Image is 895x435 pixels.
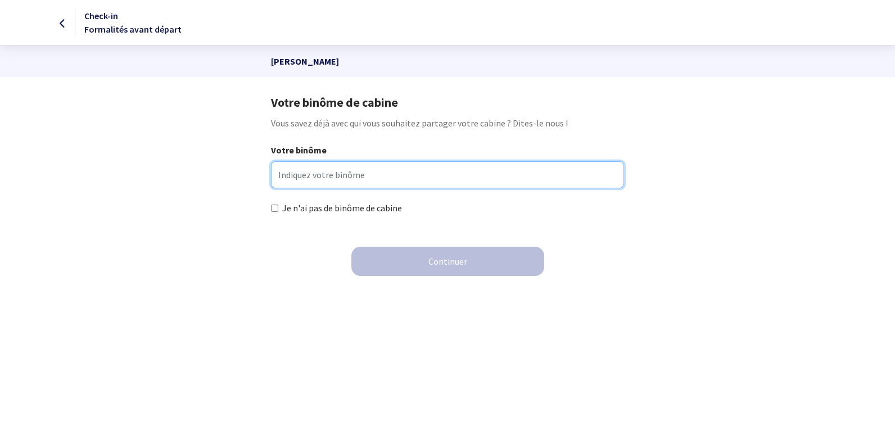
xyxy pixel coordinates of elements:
[351,247,544,276] button: Continuer
[271,144,327,156] strong: Votre binôme
[282,201,402,215] label: Je n'ai pas de binôme de cabine
[84,10,182,35] span: Check-in Formalités avant départ
[271,161,623,188] input: Indiquez votre binôme
[271,116,623,130] p: Vous savez déjà avec qui vous souhaitez partager votre cabine ? Dites-le nous !
[271,46,623,77] p: [PERSON_NAME]
[271,95,623,110] h1: Votre binôme de cabine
